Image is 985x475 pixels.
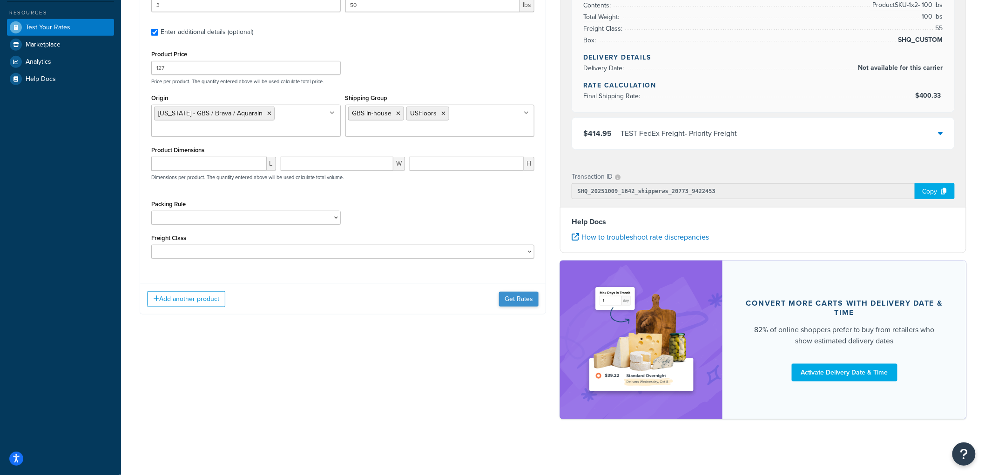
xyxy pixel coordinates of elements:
[583,24,625,33] span: Freight Class:
[621,127,737,140] div: TEST FedEx Freight - Priority Freight
[583,274,700,405] img: feature-image-ddt-36eae7f7280da8017bfb280eaccd9c446f90b1fe08728e4019434db127062ab4.png
[151,51,187,58] label: Product Price
[915,91,943,100] span: $400.33
[26,24,70,32] span: Test Your Rates
[7,54,114,70] a: Analytics
[572,232,709,242] a: How to troubleshoot rate discrepancies
[151,201,186,207] label: Packing Rule
[26,75,56,83] span: Help Docs
[26,58,51,66] span: Analytics
[7,71,114,87] a: Help Docs
[158,108,263,118] span: [US_STATE] - GBS / Brava / Aquarain
[572,170,613,183] p: Transaction ID
[933,23,943,34] span: 55
[147,291,225,307] button: Add another product
[151,234,186,241] label: Freight Class
[915,183,955,199] div: Copy
[149,78,537,85] p: Price per product. The quantity entered above will be used calculate total price.
[583,128,612,139] span: $414.95
[151,29,158,36] input: Enter additional details (optional)
[583,53,943,62] h4: Delivery Details
[267,157,276,171] span: L
[583,12,621,22] span: Total Weight:
[745,299,944,317] div: Convert more carts with delivery date & time
[499,292,539,307] button: Get Rates
[583,91,642,101] span: Final Shipping Rate:
[26,41,61,49] span: Marketplace
[411,108,437,118] span: USFloors
[745,324,944,347] div: 82% of online shoppers prefer to buy from retailers who show estimated delivery dates
[792,364,897,381] a: Activate Delivery Date & Time
[856,62,943,74] span: Not available for this carrier
[352,108,392,118] span: GBS In-house
[920,11,943,22] span: 100 lbs
[583,80,943,90] h4: Rate Calculation
[524,157,534,171] span: H
[393,157,405,171] span: W
[151,147,204,154] label: Product Dimensions
[583,0,613,10] span: Contents:
[583,63,626,73] span: Delivery Date:
[572,216,955,227] h4: Help Docs
[151,94,168,101] label: Origin
[7,9,114,17] div: Resources
[345,94,388,101] label: Shipping Group
[896,34,943,46] span: SHQ_CUSTOM
[952,442,976,466] button: Open Resource Center
[161,26,253,39] div: Enter additional details (optional)
[7,36,114,53] a: Marketplace
[7,19,114,36] a: Test Your Rates
[149,174,344,181] p: Dimensions per product. The quantity entered above will be used calculate total volume.
[583,35,598,45] span: Box:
